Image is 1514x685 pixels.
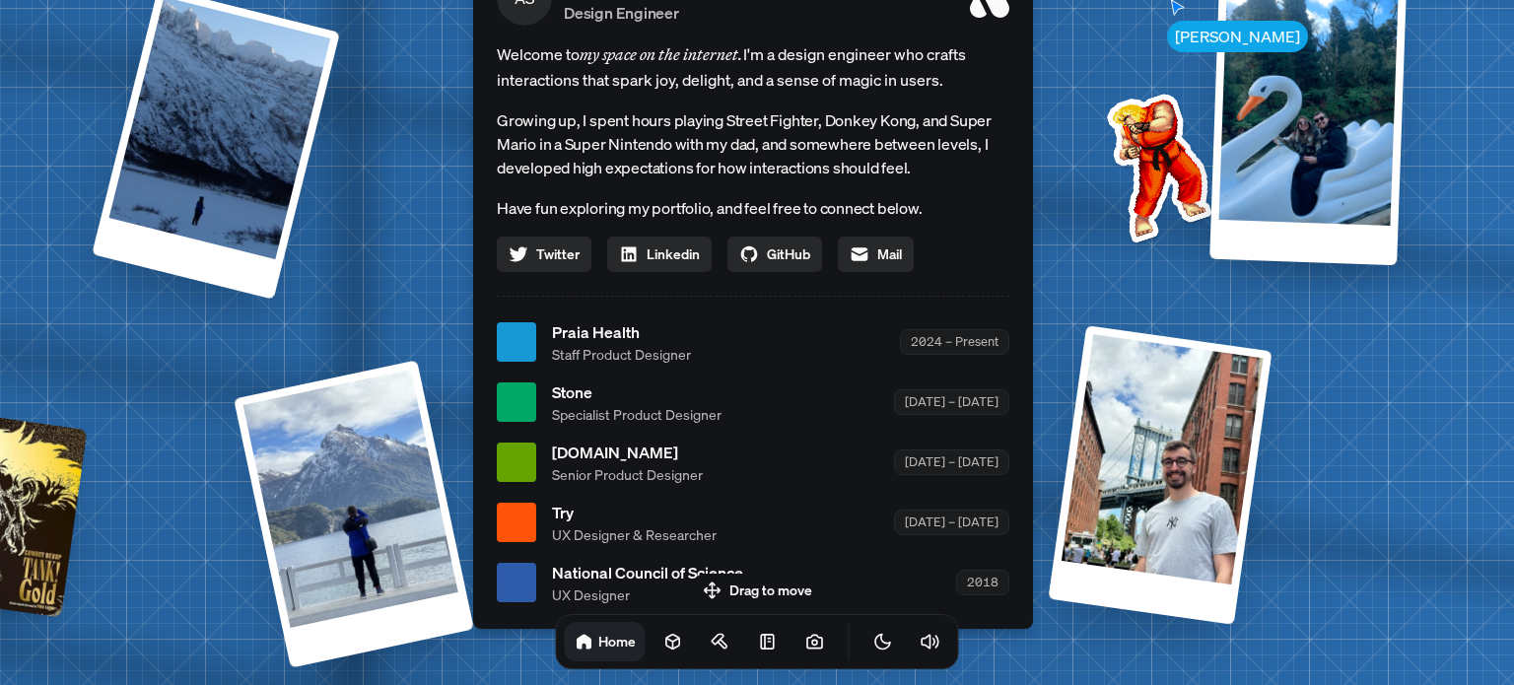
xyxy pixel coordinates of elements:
p: Growing up, I spent hours playing Street Fighter, Donkey Kong, and Super Mario in a Super Nintend... [497,108,1009,179]
span: GitHub [767,243,810,264]
span: Staff Product Designer [552,344,691,365]
span: Linkedin [647,243,700,264]
em: my space on the internet. [580,44,743,64]
a: Twitter [497,237,591,272]
div: [DATE] – [DATE] [894,389,1009,414]
a: GitHub [727,237,822,272]
div: [DATE] – [DATE] [894,449,1009,474]
div: 2024 – Present [900,329,1009,354]
p: Design Engineer [564,1,718,25]
span: Specialist Product Designer [552,404,722,425]
span: Welcome to I'm a design engineer who crafts interactions that spark joy, delight, and a sense of ... [497,41,1009,93]
button: Toggle Theme [863,622,903,661]
span: Senior Product Designer [552,464,703,485]
a: Linkedin [607,237,712,272]
a: Mail [838,237,914,272]
p: Have fun exploring my portfolio, and feel free to connect below. [497,195,1009,221]
a: Home [565,622,646,661]
h1: Home [598,632,636,651]
span: Try [552,501,717,524]
span: Mail [877,243,902,264]
span: Praia Health [552,320,691,344]
button: Toggle Audio [911,622,950,661]
div: [DATE] – [DATE] [894,510,1009,534]
div: 2018 [956,570,1009,594]
span: Stone [552,380,722,404]
span: Twitter [536,243,580,264]
span: [DOMAIN_NAME] [552,441,703,464]
span: UX Designer & Researcher [552,524,717,545]
span: National Council of Science [552,561,743,584]
img: Profile example [1056,64,1255,263]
